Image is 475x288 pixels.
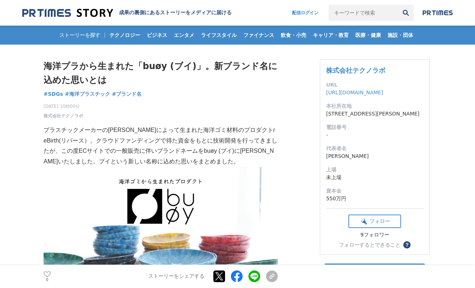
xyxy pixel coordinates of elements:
[310,32,352,38] span: キャリア・教育
[240,26,277,45] a: ファイナンス
[65,90,110,98] a: #海洋プラスチック
[325,264,425,279] a: ストーリー素材ダウンロード
[326,67,385,74] a: 株式会社テクノラボ
[385,26,416,45] a: 施設・団体
[348,215,401,228] button: フォロー
[119,10,232,16] h2: 成果の裏側にあるストーリーをメディアに届ける
[22,8,232,18] a: 成果の裏側にあるストーリーをメディアに届ける 成果の裏側にあるストーリーをメディアに届ける
[398,5,414,21] button: 検索
[329,5,398,21] input: キーワードで検索
[148,273,205,280] p: ストーリーをシェアする
[106,26,143,45] a: テクノロジー
[171,32,197,38] span: エンタメ
[326,174,423,181] dd: 未上場
[285,5,326,21] a: 配信ログイン
[326,124,423,131] dt: 電話番号
[326,102,423,110] dt: 本社所在地
[326,166,423,174] dt: 上場
[326,131,423,139] dd: -
[112,91,142,97] span: #ブランド名
[385,32,416,38] span: 施設・団体
[65,91,110,97] span: #海洋プラスチック
[240,32,277,38] span: ファイナンス
[404,242,409,247] span: ？
[423,10,453,16] img: prtimes
[44,91,63,97] span: #SDGs
[144,32,170,38] span: ビジネス
[144,26,170,45] a: ビジネス
[106,32,143,38] span: テクノロジー
[44,103,83,110] span: [DATE] 10時00分
[44,59,278,87] h1: 海洋プラから生まれた「buøy (ブイ)」。新ブランド名に込めた思いとは
[403,241,411,249] button: ？
[352,32,384,38] span: 医療・健康
[198,32,240,38] span: ライフスタイル
[326,145,423,152] dt: 代表者名
[310,26,352,45] a: キャリア・教育
[348,232,401,238] div: 9フォロワー
[112,90,142,98] a: #ブランド名
[278,26,309,45] a: 飲食・小売
[171,26,197,45] a: エンタメ
[326,110,423,118] dd: [STREET_ADDRESS][PERSON_NAME]
[326,187,423,195] dt: 資本金
[44,125,278,167] p: プラスチックメーカーの[PERSON_NAME]によって生まれた海洋ゴミ材料のプロダクトreBirth(リバース）。クラウドファンディングで得た資金をもとに技術開発を行ってきましたが、この度EC...
[22,8,113,18] img: 成果の裏側にあるストーリーをメディアに届ける
[44,278,51,282] p: 0
[339,242,400,247] div: フォローするとできること
[44,113,83,119] a: 株式会社テクノラボ
[352,26,384,45] a: 医療・健康
[278,32,309,38] span: 飲食・小売
[44,90,63,98] a: #SDGs
[326,90,383,95] a: [URL][DOMAIN_NAME]
[198,26,240,45] a: ライフスタイル
[326,195,423,202] dd: 550万円
[326,152,423,160] dd: [PERSON_NAME]
[326,81,423,89] dt: URL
